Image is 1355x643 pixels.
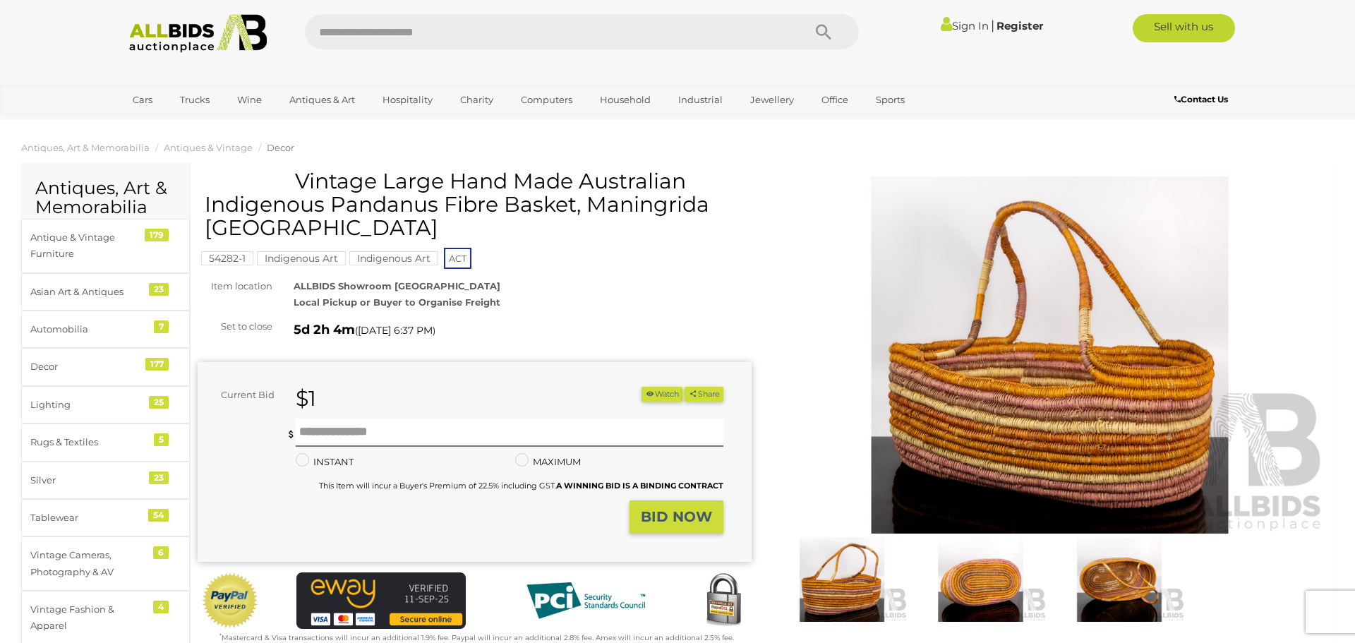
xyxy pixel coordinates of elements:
[373,88,442,112] a: Hospitality
[30,601,147,635] div: Vintage Fashion & Apparel
[294,322,355,337] strong: 5d 2h 4m
[294,280,500,292] strong: ALLBIDS Showroom [GEOGRAPHIC_DATA]
[773,176,1327,534] img: Vintage Large Hand Made Australian Indigenous Pandanus Fibre Basket, Maningrida Northern Territory
[148,509,169,522] div: 54
[451,88,502,112] a: Charity
[30,434,147,450] div: Rugs & Textiles
[267,142,294,153] a: Decor
[776,537,908,622] img: Vintage Large Hand Made Australian Indigenous Pandanus Fibre Basket, Maningrida Northern Territory
[21,219,190,273] a: Antique & Vintage Furniture 179
[145,229,169,241] div: 179
[630,500,723,534] button: BID NOW
[219,633,734,642] small: Mastercard & Visa transactions will incur an additional 1.9% fee. Paypal will incur an additional...
[21,311,190,348] a: Automobilia 7
[21,423,190,461] a: Rugs & Textiles 5
[1174,94,1228,104] b: Contact Us
[187,278,283,294] div: Item location
[21,386,190,423] a: Lighting 25
[21,142,150,153] a: Antiques, Art & Memorabilia
[591,88,660,112] a: Household
[30,229,147,263] div: Antique & Vintage Furniture
[30,547,147,580] div: Vintage Cameras, Photography & AV
[149,396,169,409] div: 25
[30,397,147,413] div: Lighting
[512,88,582,112] a: Computers
[991,18,994,33] span: |
[642,387,682,402] button: Watch
[296,572,466,629] img: eWAY Payment Gateway
[198,387,285,403] div: Current Bid
[1133,14,1235,42] a: Sell with us
[257,251,346,265] mark: Indigenous Art
[296,385,316,411] strong: $1
[280,88,364,112] a: Antiques & Art
[30,359,147,375] div: Decor
[515,572,656,629] img: PCI DSS compliant
[695,572,752,629] img: Secured by Rapid SSL
[201,251,253,265] mark: 54282-1
[201,572,259,629] img: Official PayPal Seal
[1054,537,1185,622] img: Vintage Large Hand Made Australian Indigenous Pandanus Fibre Basket, Maningrida Northern Territory
[444,248,471,269] span: ACT
[35,179,176,217] h2: Antiques, Art & Memorabilia
[149,283,169,296] div: 23
[812,88,857,112] a: Office
[294,296,500,308] strong: Local Pickup or Buyer to Organise Freight
[296,454,354,470] label: INSTANT
[164,142,253,153] a: Antiques & Vintage
[153,601,169,613] div: 4
[30,321,147,337] div: Automobilia
[355,325,435,336] span: ( )
[669,88,732,112] a: Industrial
[205,169,748,239] h1: Vintage Large Hand Made Australian Indigenous Pandanus Fibre Basket, Maningrida [GEOGRAPHIC_DATA]
[171,88,219,112] a: Trucks
[641,508,712,525] strong: BID NOW
[228,88,271,112] a: Wine
[30,510,147,526] div: Tablewear
[201,253,253,264] a: 54282-1
[741,88,803,112] a: Jewellery
[21,462,190,499] a: Silver 23
[996,19,1043,32] a: Register
[124,112,242,135] a: [GEOGRAPHIC_DATA]
[154,433,169,446] div: 5
[121,14,275,53] img: Allbids.com.au
[358,324,433,337] span: [DATE] 6:37 PM
[349,253,438,264] a: Indigenous Art
[941,19,989,32] a: Sign In
[154,320,169,333] div: 7
[685,387,723,402] button: Share
[515,454,581,470] label: MAXIMUM
[30,284,147,300] div: Asian Art & Antiques
[867,88,914,112] a: Sports
[124,88,162,112] a: Cars
[21,536,190,591] a: Vintage Cameras, Photography & AV 6
[145,358,169,371] div: 177
[30,472,147,488] div: Silver
[349,251,438,265] mark: Indigenous Art
[21,273,190,311] a: Asian Art & Antiques 23
[149,471,169,484] div: 23
[1174,92,1231,107] a: Contact Us
[21,348,190,385] a: Decor 177
[788,14,859,49] button: Search
[642,387,682,402] li: Watch this item
[21,499,190,536] a: Tablewear 54
[153,546,169,559] div: 6
[556,481,723,491] b: A WINNING BID IS A BINDING CONTRACT
[915,537,1046,622] img: Vintage Large Hand Made Australian Indigenous Pandanus Fibre Basket, Maningrida Northern Territory
[319,481,723,491] small: This Item will incur a Buyer's Premium of 22.5% including GST.
[187,318,283,335] div: Set to close
[257,253,346,264] a: Indigenous Art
